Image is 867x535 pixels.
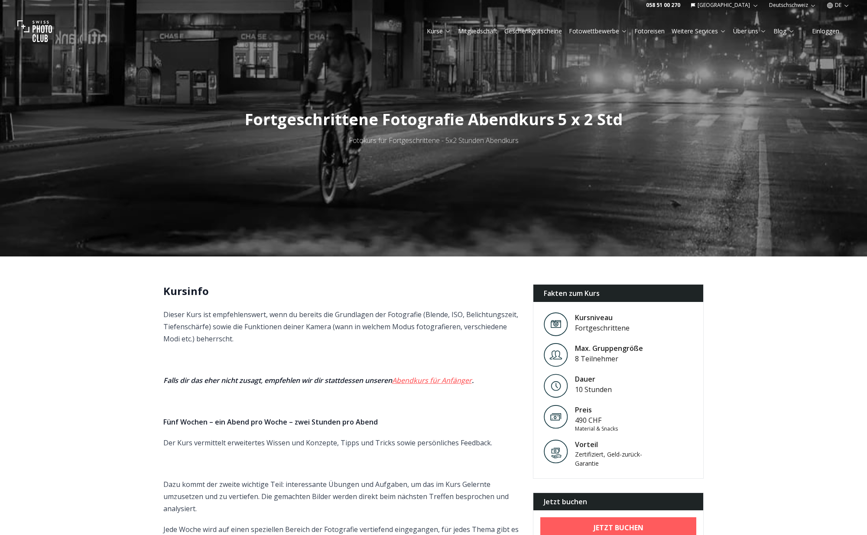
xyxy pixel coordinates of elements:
[458,27,497,36] a: Mitgliedschaft
[575,323,630,333] div: Fortgeschrittene
[544,405,568,429] img: Preis
[575,343,643,353] div: Max. Gruppengröße
[575,384,612,395] div: 10 Stunden
[770,25,798,37] button: Blog
[504,27,562,36] a: Geschenkgutscheine
[544,374,568,398] img: Level
[668,25,730,37] button: Weitere Services
[672,27,726,36] a: Weitere Services
[575,439,649,450] div: Vorteil
[575,353,643,364] div: 8 Teilnehmer
[163,417,378,427] strong: Fünf Wochen – ein Abend pro Woche – zwei Stunden pro Abend
[733,27,766,36] a: Über uns
[575,374,612,384] div: Dauer
[533,285,704,302] div: Fakten zum Kurs
[575,425,618,432] div: Material & Snacks
[594,522,643,533] b: Jetzt buchen
[427,27,451,36] a: Kurse
[802,25,850,37] button: Einloggen
[631,25,668,37] button: Fotoreisen
[163,376,474,385] em: Falls dir das eher nicht zusagt, empfehlen wir dir stattdessen unseren .
[17,14,52,49] img: Swiss photo club
[575,450,649,468] div: Zertifiziert, Geld-zurück-Garantie
[575,415,618,425] div: 490 CHF
[773,27,795,36] a: Blog
[455,25,501,37] button: Mitgliedschaft
[533,493,704,510] div: Jetzt buchen
[245,109,623,130] span: Fortgeschrittene Fotografie Abendkurs 5 x 2 Std
[575,405,618,415] div: Preis
[569,27,627,36] a: Fotowettbewerbe
[423,25,455,37] button: Kurse
[634,27,665,36] a: Fotoreisen
[163,437,519,449] p: Der Kurs vermittelt erweitertes Wissen und Konzepte, Tipps und Tricks sowie persönliches Feedback.
[501,25,565,37] button: Geschenkgutscheine
[575,312,630,323] div: Kursniveau
[565,25,631,37] button: Fotowettbewerbe
[349,136,519,145] span: Fotokurs für Fortgeschrittene - 5x2 Stunden Abendkurs
[163,308,519,345] p: Dieser Kurs ist empfehlenswert, wenn du bereits die Grundlagen der Fotografie (Blende, ISO, Belic...
[544,439,568,464] img: Vorteil
[163,478,519,515] p: Dazu kommt der zweite wichtige Teil: interessante Übungen und Aufgaben, um das im Kurs Gelernte u...
[163,284,519,298] h2: Kursinfo
[730,25,770,37] button: Über uns
[646,2,680,9] a: 058 51 00 270
[544,312,568,336] img: Level
[544,343,568,367] img: Level
[392,376,472,385] a: Abendkurs für Anfänger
